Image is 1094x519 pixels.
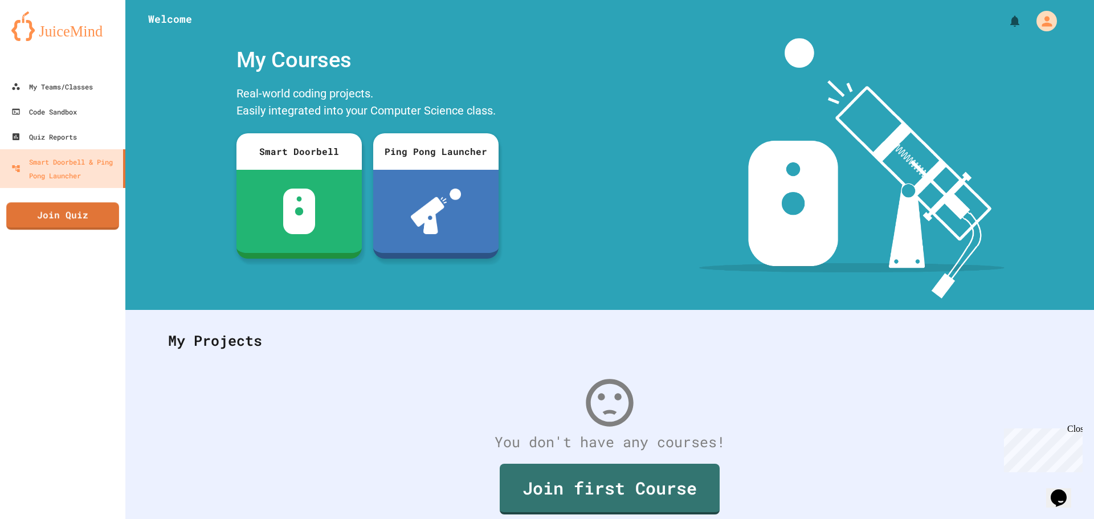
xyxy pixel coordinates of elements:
[157,431,1063,453] div: You don't have any courses!
[1024,8,1060,34] div: My Account
[11,155,119,182] div: Smart Doorbell & Ping Pong Launcher
[699,38,1005,299] img: banner-image-my-projects.png
[5,5,79,72] div: Chat with us now!Close
[11,80,93,93] div: My Teams/Classes
[1046,473,1083,508] iframe: chat widget
[157,318,1063,363] div: My Projects
[999,424,1083,472] iframe: chat widget
[231,82,504,125] div: Real-world coding projects. Easily integrated into your Computer Science class.
[11,105,77,118] div: Code Sandbox
[11,130,77,144] div: Quiz Reports
[231,38,504,82] div: My Courses
[283,189,316,234] img: sdb-white.svg
[6,202,119,230] a: Join Quiz
[373,133,499,170] div: Ping Pong Launcher
[500,464,720,514] a: Join first Course
[411,189,462,234] img: ppl-with-ball.png
[987,11,1024,31] div: My Notifications
[236,133,362,170] div: Smart Doorbell
[11,11,114,41] img: logo-orange.svg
